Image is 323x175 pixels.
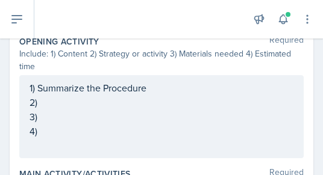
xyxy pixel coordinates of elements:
[30,95,293,109] p: 2)
[30,124,293,138] p: 4)
[30,81,293,95] p: 1) Summarize the Procedure
[19,35,99,48] label: Opening Activity
[30,109,293,124] p: 3)
[269,35,304,48] span: Required
[19,48,304,73] div: Include: 1) Content 2) Strategy or activity 3) Materials needed 4) Estimated time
